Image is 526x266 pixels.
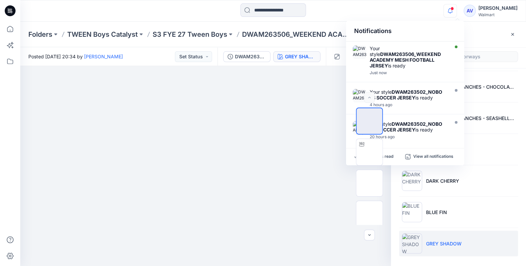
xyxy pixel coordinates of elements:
div: Thursday, September 18, 2025 01:05 [370,135,447,139]
img: DARK CHERRY [402,171,422,191]
img: DWAM263502_NOBO LS SOCCER JERSEY [353,89,366,102]
strong: DWAM263502_NOBO LS SOCCER JERSEY [370,89,442,100]
p: P4232 REAL BRANCHES - CHOCOLATE FUDGE [426,83,515,90]
div: Your style is ready [370,121,447,132]
p: Mark all as read [362,154,393,160]
div: GREY SHADOW [285,53,316,60]
p: View all notifications [413,154,453,160]
button: Details [345,51,356,62]
strong: DWAM263502_NOBO LS SOCCER JERSEY [370,121,442,132]
p: P4232 REAL BRANCHES - SEASHELL WHITE [426,115,515,122]
p: DWAM263506_WEEKEND ACADEMY MESH FOOTBALL JERSEY [242,30,351,39]
img: DWAM263506_WEEKEND ACADEMY MESH FOOTBALL JERSEY [353,46,366,59]
div: Walmart [478,12,518,17]
div: Thursday, September 18, 2025 17:20 [370,102,447,107]
a: S3 FYE 27 Tween Boys [153,30,227,39]
div: Your style is ready [370,89,447,100]
div: Notifications [346,21,464,41]
p: GREY SHADOW [426,240,462,247]
strong: DWAM263506_WEEKEND ACADEMY MESH FOOTBALL JERSEY [370,51,441,68]
button: DWAM263506_WEEKEND ACADEMY MESH FOOTBALL JERSEY [223,51,270,62]
div: AV [464,5,476,17]
p: BLUE FIN [426,209,447,216]
div: Your style is ready [370,46,447,68]
span: Posted [DATE] 20:34 by [28,53,123,60]
div: [PERSON_NAME] [478,4,518,12]
button: GREY SHADOW [273,51,320,62]
a: Folders [28,30,52,39]
div: Thursday, September 18, 2025 20:52 [370,70,447,75]
img: BLUE FIN [402,202,422,222]
p: DARK CHERRY [426,177,459,184]
a: TWEEN Boys Catalyst [67,30,138,39]
a: [PERSON_NAME] [84,54,123,59]
img: GREY SHADOW [402,233,422,254]
div: DWAM263506_WEEKEND ACADEMY MESH FOOTBALL JERSEY [235,53,266,60]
